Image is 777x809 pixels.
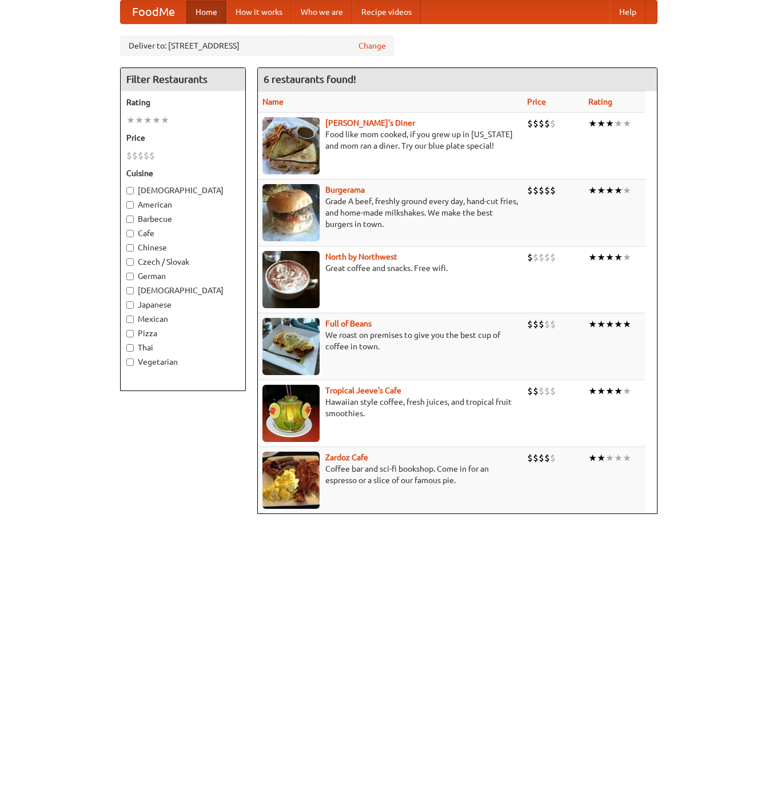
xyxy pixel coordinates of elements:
[292,1,352,23] a: Who we are
[126,242,240,253] label: Chinese
[588,117,597,130] li: ★
[126,187,134,194] input: [DEMOGRAPHIC_DATA]
[605,452,614,464] li: ★
[138,149,144,162] li: $
[144,114,152,126] li: ★
[126,344,134,352] input: Thai
[144,149,149,162] li: $
[126,316,134,323] input: Mexican
[605,117,614,130] li: ★
[533,452,539,464] li: $
[550,452,556,464] li: $
[120,35,395,56] div: Deliver to: [STREET_ADDRESS]
[550,385,556,397] li: $
[614,385,623,397] li: ★
[325,118,415,127] a: [PERSON_NAME]'s Diner
[126,287,134,294] input: [DEMOGRAPHIC_DATA]
[325,386,401,395] a: Tropical Jeeve's Cafe
[539,251,544,264] li: $
[539,117,544,130] li: $
[126,342,240,353] label: Thai
[161,114,169,126] li: ★
[126,299,240,310] label: Japanese
[262,184,320,241] img: burgerama.jpg
[544,452,550,464] li: $
[325,185,365,194] a: Burgerama
[605,318,614,330] li: ★
[533,117,539,130] li: $
[533,318,539,330] li: $
[262,396,518,419] p: Hawaiian style coffee, fresh juices, and tropical fruit smoothies.
[614,117,623,130] li: ★
[126,356,240,368] label: Vegetarian
[126,114,135,126] li: ★
[539,318,544,330] li: $
[226,1,292,23] a: How it works
[262,97,284,106] a: Name
[149,149,155,162] li: $
[610,1,645,23] a: Help
[527,318,533,330] li: $
[614,318,623,330] li: ★
[126,213,240,225] label: Barbecue
[588,452,597,464] li: ★
[126,168,240,179] h5: Cuisine
[550,251,556,264] li: $
[126,230,134,237] input: Cafe
[126,328,240,339] label: Pizza
[544,385,550,397] li: $
[121,68,245,91] h4: Filter Restaurants
[262,117,320,174] img: sallys.jpg
[325,252,397,261] a: North by Northwest
[597,184,605,197] li: ★
[533,184,539,197] li: $
[597,385,605,397] li: ★
[544,184,550,197] li: $
[527,251,533,264] li: $
[262,463,518,486] p: Coffee bar and sci-fi bookshop. Come in for an espresso or a slice of our famous pie.
[550,184,556,197] li: $
[544,318,550,330] li: $
[623,385,631,397] li: ★
[588,97,612,106] a: Rating
[126,313,240,325] label: Mexican
[533,385,539,397] li: $
[126,285,240,296] label: [DEMOGRAPHIC_DATA]
[325,453,368,462] a: Zardoz Cafe
[527,97,546,106] a: Price
[126,149,132,162] li: $
[126,330,134,337] input: Pizza
[550,117,556,130] li: $
[186,1,226,23] a: Home
[126,199,240,210] label: American
[527,385,533,397] li: $
[262,129,518,152] p: Food like mom cooked, if you grew up in [US_STATE] and mom ran a diner. Try our blue plate special!
[539,452,544,464] li: $
[527,117,533,130] li: $
[614,452,623,464] li: ★
[623,452,631,464] li: ★
[132,149,138,162] li: $
[126,216,134,223] input: Barbecue
[262,452,320,509] img: zardoz.jpg
[126,273,134,280] input: German
[126,358,134,366] input: Vegetarian
[352,1,421,23] a: Recipe videos
[527,184,533,197] li: $
[614,251,623,264] li: ★
[614,184,623,197] li: ★
[588,385,597,397] li: ★
[539,184,544,197] li: $
[623,117,631,130] li: ★
[262,262,518,274] p: Great coffee and snacks. Free wifi.
[126,270,240,282] label: German
[126,185,240,196] label: [DEMOGRAPHIC_DATA]
[262,318,320,375] img: beans.jpg
[126,301,134,309] input: Japanese
[544,117,550,130] li: $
